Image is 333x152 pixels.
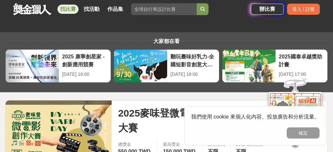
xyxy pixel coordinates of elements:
a: 2025國泰卓越獎助計畫[DATE] 17:00 [222,49,328,83]
a: 辦比賽 [251,4,284,15]
a: 作品集 [105,5,126,14]
a: 翻玩臺味好乳力-全國短影音創意大募集[DATE] 18:00 [114,49,219,83]
span: 大家都在看 [152,38,181,44]
a: 找比賽 [57,5,78,14]
div: 2025國泰卓越獎助計畫 [279,53,324,68]
input: 全球自行車設計比賽 [131,3,197,15]
span: 我們使用 cookie 來個人化內容、投放廣告和分析流量。 [191,114,320,119]
div: 2025 康寧創星家 - 創新應用競賽 [62,53,107,68]
div: 翻玩臺味好乳力-全國短影音創意大募集 [170,53,216,68]
div: 登入 / 註冊 [287,4,320,15]
button: 確定 [287,127,320,139]
img: d2146d9a-e6f6-4337-9592-8cefde37ba6b.png [269,89,322,133]
div: [DATE] 17:00 [279,71,324,78]
span: 總獎金 [118,141,152,148]
a: 找活動 [81,5,102,14]
span: 2025麥味登微電影暨短影音創作大賽 [118,106,268,135]
a: 2025 康寧創星家 - 創新應用競賽[DATE] 16:00 [5,49,111,83]
span: 最高獎金 [163,141,197,148]
div: [DATE] 16:00 [62,71,107,78]
div: [DATE] 18:00 [170,71,216,78]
